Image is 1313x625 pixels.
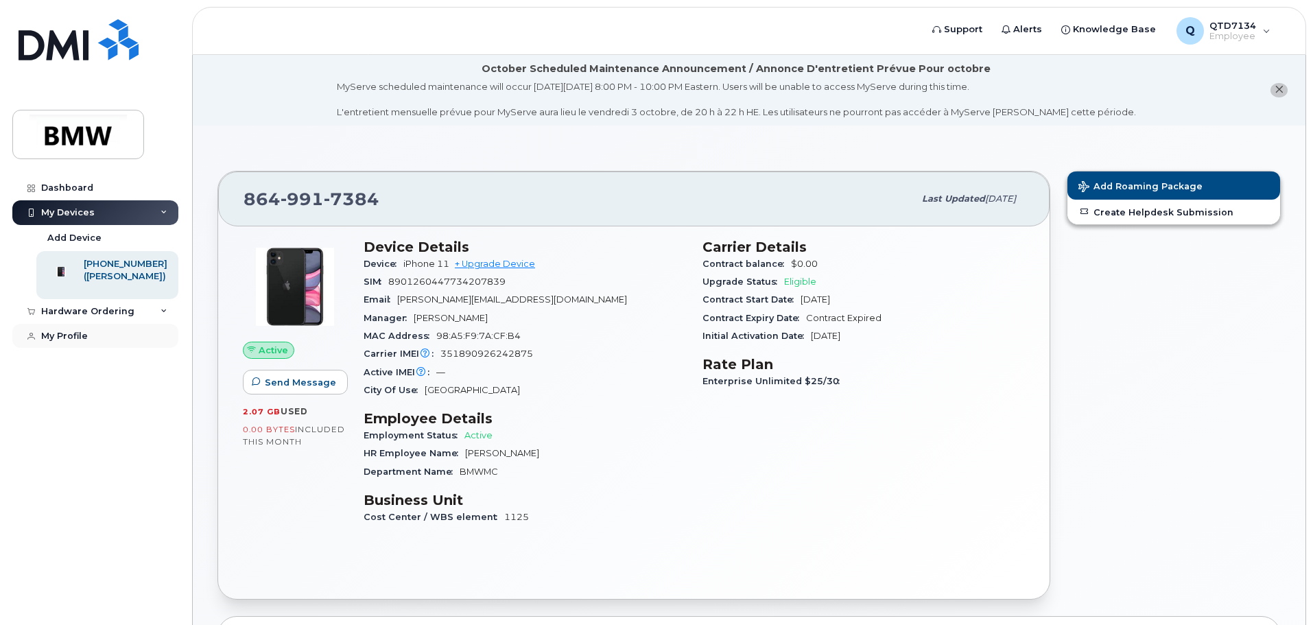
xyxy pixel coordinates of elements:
[397,294,627,305] span: [PERSON_NAME][EMAIL_ADDRESS][DOMAIN_NAME]
[702,313,806,323] span: Contract Expiry Date
[791,259,818,269] span: $0.00
[364,239,686,255] h3: Device Details
[403,259,449,269] span: iPhone 11
[364,410,686,427] h3: Employee Details
[801,294,830,305] span: [DATE]
[455,259,535,269] a: + Upgrade Device
[440,349,533,359] span: 351890926242875
[244,189,379,209] span: 864
[364,492,686,508] h3: Business Unit
[364,331,436,341] span: MAC Address
[784,276,816,287] span: Eligible
[1270,83,1288,97] button: close notification
[281,406,308,416] span: used
[702,376,847,386] span: Enterprise Unlimited $25/30
[364,367,436,377] span: Active IMEI
[364,430,464,440] span: Employment Status
[281,189,324,209] span: 991
[337,80,1136,119] div: MyServe scheduled maintenance will occur [DATE][DATE] 8:00 PM - 10:00 PM Eastern. Users will be u...
[504,512,529,522] span: 1125
[243,370,348,394] button: Send Message
[464,430,493,440] span: Active
[1078,181,1203,194] span: Add Roaming Package
[811,331,840,341] span: [DATE]
[414,313,488,323] span: [PERSON_NAME]
[243,425,295,434] span: 0.00 Bytes
[364,259,403,269] span: Device
[364,448,465,458] span: HR Employee Name
[364,385,425,395] span: City Of Use
[265,376,336,389] span: Send Message
[702,356,1025,373] h3: Rate Plan
[425,385,520,395] span: [GEOGRAPHIC_DATA]
[1067,172,1280,200] button: Add Roaming Package
[482,62,991,76] div: October Scheduled Maintenance Announcement / Annonce D'entretient Prévue Pour octobre
[364,313,414,323] span: Manager
[364,467,460,477] span: Department Name
[254,246,336,328] img: iPhone_11.jpg
[702,259,791,269] span: Contract balance
[922,193,985,204] span: Last updated
[364,512,504,522] span: Cost Center / WBS element
[364,349,440,359] span: Carrier IMEI
[259,344,288,357] span: Active
[460,467,498,477] span: BMWMC
[364,276,388,287] span: SIM
[436,367,445,377] span: —
[1253,565,1303,615] iframe: Messenger Launcher
[806,313,882,323] span: Contract Expired
[364,294,397,305] span: Email
[243,424,345,447] span: included this month
[465,448,539,458] span: [PERSON_NAME]
[702,331,811,341] span: Initial Activation Date
[702,294,801,305] span: Contract Start Date
[243,407,281,416] span: 2.07 GB
[324,189,379,209] span: 7384
[1067,200,1280,224] a: Create Helpdesk Submission
[436,331,521,341] span: 98:A5:F9:7A:CF:B4
[388,276,506,287] span: 8901260447734207839
[985,193,1016,204] span: [DATE]
[702,276,784,287] span: Upgrade Status
[702,239,1025,255] h3: Carrier Details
